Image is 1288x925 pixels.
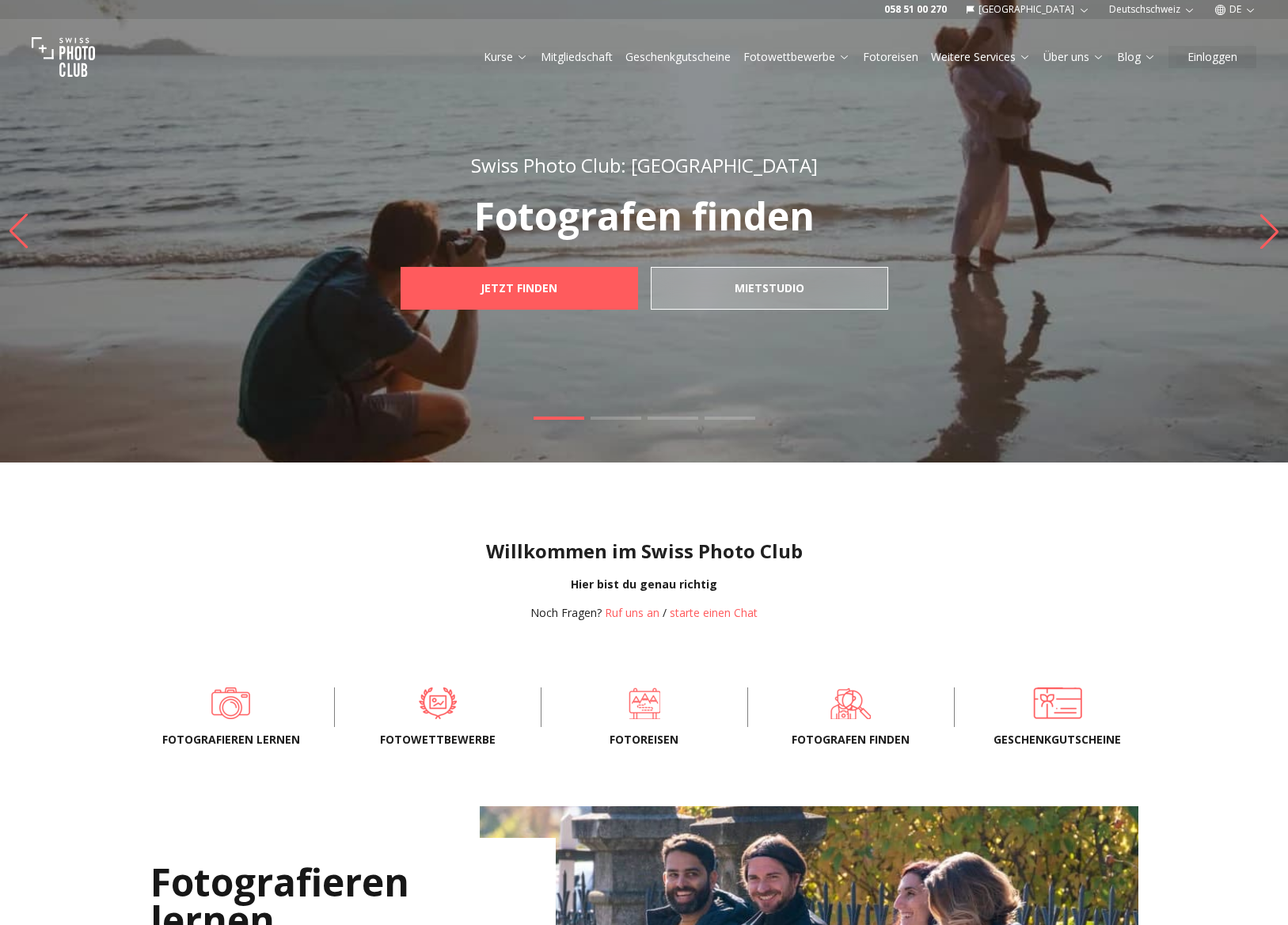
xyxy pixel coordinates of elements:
[737,46,857,68] button: Fotowettbewerbe
[471,152,818,178] span: Swiss Photo Club: [GEOGRAPHIC_DATA]
[670,605,758,621] button: starte einen Chat
[360,687,515,719] a: Fotowettbewerbe
[773,687,929,719] a: Fotografen finden
[863,49,918,65] a: Fotoreisen
[651,267,888,310] a: mietstudio
[619,46,737,68] button: Geschenkgutscheine
[360,732,515,748] span: Fotowettbewerbe
[530,605,758,621] div: /
[13,577,1275,592] div: Hier bist du genau richtig
[154,687,309,719] a: Fotografieren lernen
[625,49,731,65] a: Geschenkgutscheine
[1111,46,1162,68] button: Blog
[773,732,929,748] span: Fotografen finden
[484,49,528,65] a: Kurse
[743,49,850,65] a: Fotowettbewerbe
[401,267,638,310] a: JETZT FINDEN
[534,46,619,68] button: Mitgliedschaft
[1043,49,1104,65] a: Über uns
[567,732,722,748] span: Fotoreisen
[884,3,947,16] a: 058 51 00 270
[366,197,923,235] p: Fotografen finden
[925,46,1037,68] button: Weitere Services
[1117,49,1156,65] a: Blog
[530,605,602,620] span: Noch Fragen?
[154,732,309,748] span: Fotografieren lernen
[605,605,659,620] a: Ruf uns an
[541,49,613,65] a: Mitgliedschaft
[477,46,534,68] button: Kurse
[931,49,1031,65] a: Weitere Services
[980,687,1135,719] a: Geschenkgutscheine
[481,280,557,296] b: JETZT FINDEN
[980,732,1135,748] span: Geschenkgutscheine
[32,25,95,89] img: Swiss photo club
[13,539,1275,564] h1: Willkommen im Swiss Photo Club
[857,46,925,68] button: Fotoreisen
[567,687,722,719] a: Fotoreisen
[1168,46,1256,68] button: Einloggen
[735,280,804,296] b: mietstudio
[1037,46,1111,68] button: Über uns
